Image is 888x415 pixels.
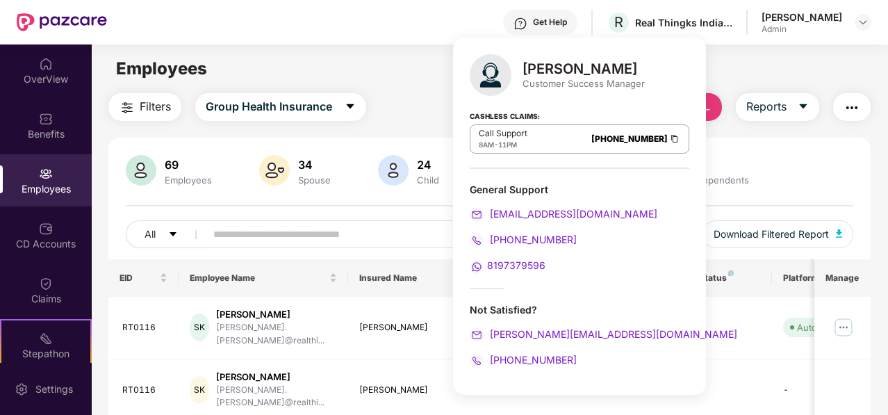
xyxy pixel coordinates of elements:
[39,167,53,181] img: svg+xml;base64,PHN2ZyBpZD0iRW1wbG95ZWVzIiB4bWxucz0iaHR0cDovL3d3dy53My5vcmcvMjAwMC9zdmciIHdpZHRoPS...
[414,158,442,172] div: 24
[140,98,171,115] span: Filters
[168,229,178,241] span: caret-down
[513,17,527,31] img: svg+xml;base64,PHN2ZyBpZD0iSGVscC0zMngzMiIgeG1sbnM9Imh0dHA6Ly93d3cudzMub3JnLzIwMDAvc3ZnIiB3aWR0aD...
[470,260,484,274] img: svg+xml;base64,PHN2ZyB4bWxucz0iaHR0cDovL3d3dy53My5vcmcvMjAwMC9zdmciIHdpZHRoPSIyMCIgaGVpZ2h0PSIyMC...
[470,208,484,222] img: svg+xml;base64,PHN2ZyB4bWxucz0iaHR0cDovL3d3dy53My5vcmcvMjAwMC9zdmciIHdpZHRoPSIyMCIgaGVpZ2h0PSIyMC...
[470,354,577,366] a: [PHONE_NUMBER]
[783,272,860,284] div: Platform Status
[108,259,179,297] th: EID
[470,259,545,271] a: 8197379596
[470,354,484,368] img: svg+xml;base64,PHN2ZyB4bWxucz0iaHR0cDovL3d3dy53My5vcmcvMjAwMC9zdmciIHdpZHRoPSIyMCIgaGVpZ2h0PSIyMC...
[116,58,207,79] span: Employees
[470,54,511,96] img: svg+xml;base64,PHN2ZyB4bWxucz0iaHR0cDovL3d3dy53My5vcmcvMjAwMC9zdmciIHhtbG5zOnhsaW5rPSJodHRwOi8vd3...
[162,158,215,172] div: 69
[122,384,168,397] div: RT0116
[39,222,53,236] img: svg+xml;base64,PHN2ZyBpZD0iQ0RfQWNjb3VudHMiIGRhdGEtbmFtZT0iQ0QgQWNjb3VudHMiIHhtbG5zPSJodHRwOi8vd3...
[635,16,732,29] div: Real Thingks India Private Limited
[479,139,527,150] div: -
[108,93,181,121] button: Filters
[179,259,348,297] th: Employee Name
[797,320,853,334] div: Auto Verified
[295,174,334,186] div: Spouse
[487,259,545,271] span: 8197379596
[470,208,657,220] a: [EMAIL_ADDRESS][DOMAIN_NAME]
[479,128,527,139] p: Call Support
[479,140,494,149] span: 8AM
[832,316,855,339] img: manageButton
[414,174,442,186] div: Child
[126,155,156,186] img: svg+xml;base64,PHN2ZyB4bWxucz0iaHR0cDovL3d3dy53My5vcmcvMjAwMC9zdmciIHhtbG5zOnhsaW5rPSJodHRwOi8vd3...
[470,108,540,123] strong: Cashless Claims:
[359,384,450,397] div: [PERSON_NAME]
[31,382,77,396] div: Settings
[736,93,819,121] button: Reportscaret-down
[39,332,53,345] img: svg+xml;base64,PHN2ZyB4bWxucz0iaHR0cDovL3d3dy53My5vcmcvMjAwMC9zdmciIHdpZHRoPSIyMSIgaGVpZ2h0PSIyMC...
[487,208,657,220] span: [EMAIL_ADDRESS][DOMAIN_NAME]
[122,321,168,334] div: RT0116
[470,183,689,196] div: General Support
[190,314,208,341] div: SK
[702,220,854,248] button: Download Filtered Report
[533,17,567,28] div: Get Help
[762,10,842,24] div: [PERSON_NAME]
[669,133,680,145] img: Clipboard Icon
[487,234,577,245] span: [PHONE_NUMBER]
[216,384,338,410] div: [PERSON_NAME].[PERSON_NAME]@realthi...
[470,303,689,316] div: Not Satisfied?
[39,277,53,291] img: svg+xml;base64,PHN2ZyBpZD0iQ2xhaW0iIHhtbG5zPSJodHRwOi8vd3d3LnczLm9yZy8yMDAwL3N2ZyIgd2lkdGg9IjIwIi...
[836,229,843,238] img: svg+xml;base64,PHN2ZyB4bWxucz0iaHR0cDovL3d3dy53My5vcmcvMjAwMC9zdmciIHhtbG5zOnhsaW5rPSJodHRwOi8vd3...
[470,234,577,245] a: [PHONE_NUMBER]
[216,308,338,321] div: [PERSON_NAME]
[195,93,366,121] button: Group Health Insurancecaret-down
[17,13,107,31] img: New Pazcare Logo
[145,227,156,242] span: All
[498,140,517,149] span: 11PM
[470,303,689,368] div: Not Satisfied?
[487,328,737,340] span: [PERSON_NAME][EMAIL_ADDRESS][DOMAIN_NAME]
[798,101,809,113] span: caret-down
[523,60,645,77] div: [PERSON_NAME]
[487,354,577,366] span: [PHONE_NUMBER]
[345,101,356,113] span: caret-down
[523,77,645,90] div: Customer Success Manager
[120,272,158,284] span: EID
[470,183,689,274] div: General Support
[844,99,860,116] img: svg+xml;base64,PHN2ZyB4bWxucz0iaHR0cDovL3d3dy53My5vcmcvMjAwMC9zdmciIHdpZHRoPSIyNCIgaGVpZ2h0PSIyNC...
[295,158,334,172] div: 34
[259,155,290,186] img: svg+xml;base64,PHN2ZyB4bWxucz0iaHR0cDovL3d3dy53My5vcmcvMjAwMC9zdmciIHhtbG5zOnhsaW5rPSJodHRwOi8vd3...
[216,371,338,384] div: [PERSON_NAME]
[39,57,53,71] img: svg+xml;base64,PHN2ZyBpZD0iSG9tZSIgeG1sbnM9Imh0dHA6Ly93d3cudzMub3JnLzIwMDAvc3ZnIiB3aWR0aD0iMjAiIG...
[359,321,450,334] div: [PERSON_NAME]
[470,328,737,340] a: [PERSON_NAME][EMAIL_ADDRESS][DOMAIN_NAME]
[378,155,409,186] img: svg+xml;base64,PHN2ZyB4bWxucz0iaHR0cDovL3d3dy53My5vcmcvMjAwMC9zdmciIHhtbG5zOnhsaW5rPSJodHRwOi8vd3...
[1,347,90,361] div: Stepathon
[728,270,734,276] img: svg+xml;base64,PHN2ZyB4bWxucz0iaHR0cDovL3d3dy53My5vcmcvMjAwMC9zdmciIHdpZHRoPSI4IiBoZWlnaHQ9IjgiIH...
[591,133,668,144] a: [PHONE_NUMBER]
[190,272,327,284] span: Employee Name
[348,259,461,297] th: Insured Name
[614,14,623,31] span: R
[814,259,871,297] th: Manage
[762,24,842,35] div: Admin
[206,98,332,115] span: Group Health Insurance
[470,328,484,342] img: svg+xml;base64,PHN2ZyB4bWxucz0iaHR0cDovL3d3dy53My5vcmcvMjAwMC9zdmciIHdpZHRoPSIyMCIgaGVpZ2h0PSIyMC...
[190,376,208,404] div: SK
[470,234,484,247] img: svg+xml;base64,PHN2ZyB4bWxucz0iaHR0cDovL3d3dy53My5vcmcvMjAwMC9zdmciIHdpZHRoPSIyMCIgaGVpZ2h0PSIyMC...
[39,112,53,126] img: svg+xml;base64,PHN2ZyBpZD0iQmVuZWZpdHMiIHhtbG5zPSJodHRwOi8vd3d3LnczLm9yZy8yMDAwL3N2ZyIgd2lkdGg9Ij...
[162,174,215,186] div: Employees
[714,227,829,242] span: Download Filtered Report
[216,321,338,348] div: [PERSON_NAME].[PERSON_NAME]@realthi...
[126,220,211,248] button: Allcaret-down
[857,17,869,28] img: svg+xml;base64,PHN2ZyBpZD0iRHJvcGRvd24tMzJ4MzIiIHhtbG5zPSJodHRwOi8vd3d3LnczLm9yZy8yMDAwL3N2ZyIgd2...
[119,99,135,116] img: svg+xml;base64,PHN2ZyB4bWxucz0iaHR0cDovL3d3dy53My5vcmcvMjAwMC9zdmciIHdpZHRoPSIyNCIgaGVpZ2h0PSIyNC...
[15,382,28,396] img: svg+xml;base64,PHN2ZyBpZD0iU2V0dGluZy0yMHgyMCIgeG1sbnM9Imh0dHA6Ly93d3cudzMub3JnLzIwMDAvc3ZnIiB3aW...
[746,98,787,115] span: Reports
